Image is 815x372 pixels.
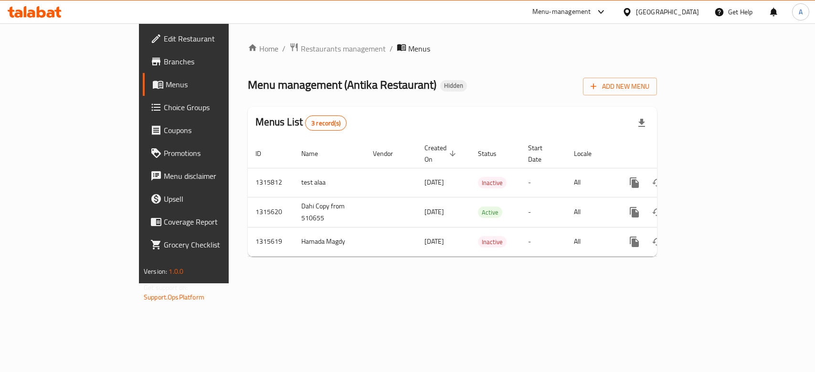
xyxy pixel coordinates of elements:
td: Hamada Magdy [294,227,365,256]
span: Menu disclaimer [164,170,267,182]
a: Support.OpsPlatform [144,291,204,303]
span: Grocery Checklist [164,239,267,250]
span: Vendor [373,148,405,159]
nav: breadcrumb [248,42,657,55]
span: Inactive [478,177,507,188]
span: [DATE] [424,176,444,188]
a: Menus [143,73,275,96]
div: Inactive [478,177,507,188]
span: Edit Restaurant [164,33,267,44]
li: / [390,43,393,54]
span: Locale [574,148,604,159]
span: A [799,7,803,17]
a: Choice Groups [143,96,275,119]
span: 3 record(s) [306,119,346,128]
a: Edit Restaurant [143,27,275,50]
button: Change Status [646,171,669,194]
button: more [623,171,646,194]
span: Active [478,207,502,218]
a: Upsell [143,187,275,210]
a: Branches [143,50,275,73]
span: 1.0.0 [169,265,183,278]
button: Add New Menu [583,78,657,95]
span: Hidden [440,82,467,90]
span: Menu management ( Antika Restaurant ) [248,74,436,95]
span: Upsell [164,193,267,205]
a: Coupons [143,119,275,142]
span: Inactive [478,237,507,248]
a: Grocery Checklist [143,233,275,256]
div: Menu-management [532,6,591,18]
span: Menus [166,79,267,90]
span: [DATE] [424,206,444,218]
div: Total records count [305,115,347,131]
td: - [520,168,566,197]
span: Promotions [164,147,267,159]
li: / [282,43,286,54]
td: - [520,197,566,227]
table: enhanced table [248,139,722,257]
td: All [566,227,615,256]
span: [DATE] [424,235,444,248]
a: Coverage Report [143,210,275,233]
th: Actions [615,139,722,168]
a: Restaurants management [289,42,386,55]
span: ID [255,148,274,159]
span: Version: [144,265,167,278]
button: more [623,201,646,224]
span: Coverage Report [164,216,267,227]
button: more [623,230,646,253]
span: Start Date [528,142,555,165]
h2: Menus List [255,115,347,131]
div: Export file [630,112,653,134]
span: Status [478,148,509,159]
div: [GEOGRAPHIC_DATA] [636,7,699,17]
td: All [566,168,615,197]
span: Add New Menu [591,81,649,93]
td: All [566,197,615,227]
td: test alaa [294,168,365,197]
span: Menus [408,43,430,54]
span: Created On [424,142,459,165]
span: Name [301,148,330,159]
span: Restaurants management [301,43,386,54]
div: Hidden [440,80,467,92]
a: Promotions [143,142,275,165]
button: Change Status [646,201,669,224]
span: Get support on: [144,281,188,294]
button: Change Status [646,230,669,253]
a: Menu disclaimer [143,165,275,187]
td: Dahi Copy from 510655 [294,197,365,227]
td: - [520,227,566,256]
div: Inactive [478,236,507,248]
span: Choice Groups [164,102,267,113]
span: Coupons [164,124,267,136]
span: Branches [164,56,267,67]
